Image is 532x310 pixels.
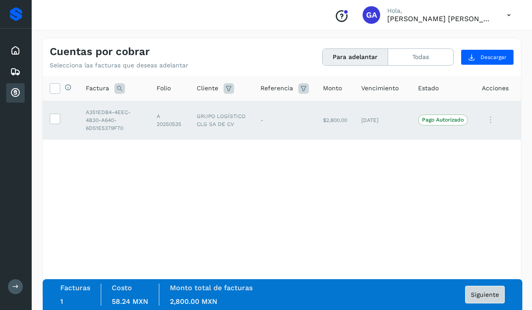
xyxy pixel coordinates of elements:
[465,286,505,303] button: Siguiente
[60,297,63,306] span: 1
[150,101,190,139] td: A 20250535
[6,83,25,103] div: Cuentas por cobrar
[387,15,493,23] p: GUILLERMO ALBERTO RODRIGUEZ REGALADO
[323,84,342,93] span: Monto
[387,7,493,15] p: Hola,
[112,297,148,306] span: 58.24 MXN
[482,84,509,93] span: Acciones
[253,101,316,139] td: -
[6,41,25,60] div: Inicio
[86,84,109,93] span: Factura
[361,84,399,93] span: Vencimiento
[60,284,90,292] label: Facturas
[190,101,253,139] td: GRUPO LOGÍSTICO CLG SA DE CV
[170,284,253,292] label: Monto total de facturas
[157,84,171,93] span: Folio
[481,53,506,61] span: Descargar
[323,49,388,65] button: Para adelantar
[471,292,499,298] span: Siguiente
[197,84,218,93] span: Cliente
[316,101,354,139] td: $2,800.00
[388,49,453,65] button: Todas
[112,284,132,292] label: Costo
[422,117,464,123] p: Pago Autorizado
[50,62,188,69] p: Selecciona las facturas que deseas adelantar
[461,49,514,65] button: Descargar
[79,101,150,139] td: A351EDB4-4EEC-4B30-A640-6D51E5379F70
[6,62,25,81] div: Embarques
[170,297,217,306] span: 2,800.00 MXN
[418,84,439,93] span: Estado
[50,45,150,58] h4: Cuentas por cobrar
[260,84,293,93] span: Referencia
[354,101,411,139] td: [DATE]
